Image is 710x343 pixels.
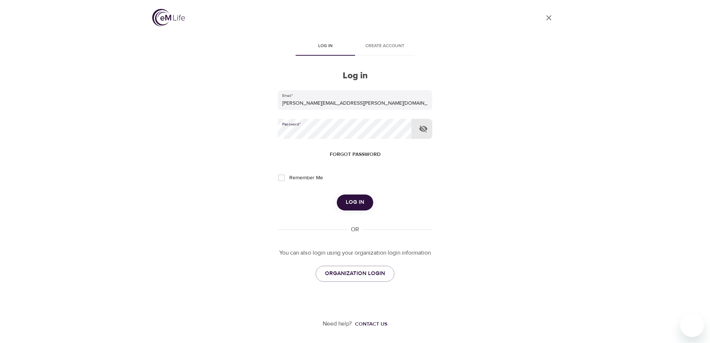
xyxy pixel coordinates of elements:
[348,225,362,234] div: OR
[680,313,704,337] iframe: Button to launch messaging window
[278,249,432,257] p: You can also login using your organization login information
[316,266,394,281] a: ORGANIZATION LOGIN
[323,320,352,328] p: Need help?
[278,71,432,81] h2: Log in
[152,9,185,26] img: logo
[355,320,387,328] div: Contact us
[325,269,385,278] span: ORGANIZATION LOGIN
[289,174,323,182] span: Remember Me
[346,197,364,207] span: Log in
[300,42,351,50] span: Log in
[278,38,432,56] div: disabled tabs example
[330,150,381,159] span: Forgot password
[540,9,558,27] a: close
[352,320,387,328] a: Contact us
[327,148,384,161] button: Forgot password
[337,195,373,210] button: Log in
[359,42,410,50] span: Create account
